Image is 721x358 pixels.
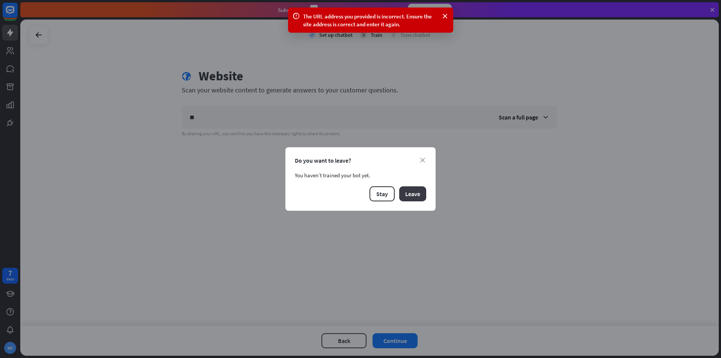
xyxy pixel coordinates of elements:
[6,3,29,26] button: Open LiveChat chat widget
[295,157,426,164] div: Do you want to leave?
[420,158,425,163] i: close
[370,186,395,201] button: Stay
[295,172,426,179] div: You haven’t trained your bot yet.
[399,186,426,201] button: Leave
[303,12,438,28] div: The URL address you provided is incorrect. Ensure the site address is correct and enter it again.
